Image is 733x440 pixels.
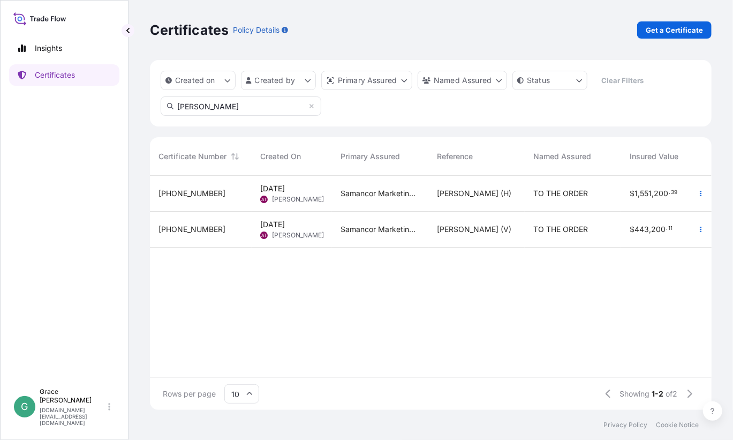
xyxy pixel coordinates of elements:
span: 1-2 [652,389,664,399]
button: Clear Filters [593,72,653,89]
button: createdOn Filter options [161,71,236,90]
p: Insights [35,43,62,54]
span: TO THE ORDER [533,224,588,235]
button: distributor Filter options [321,71,412,90]
span: , [652,190,654,197]
span: [PHONE_NUMBER] [158,188,225,199]
span: 11 [668,227,672,230]
p: Created on [175,75,215,86]
span: G [21,401,28,412]
button: cargoOwner Filter options [418,71,507,90]
span: Samancor Marketing Pte Ltd [341,188,420,199]
span: of 2 [666,389,678,399]
span: Certificate Number [158,151,226,162]
span: Insured Value [630,151,678,162]
p: [DOMAIN_NAME][EMAIL_ADDRESS][DOMAIN_NAME] [40,407,106,426]
span: [PHONE_NUMBER] [158,224,225,235]
p: Status [527,75,550,86]
span: Named Assured [533,151,591,162]
span: , [638,190,640,197]
span: Reference [437,151,473,162]
p: Certificates [35,70,75,80]
span: 200 [651,226,666,233]
p: Created by [255,75,296,86]
span: Rows per page [163,389,216,399]
a: Privacy Policy [603,421,647,429]
button: createdBy Filter options [241,71,316,90]
span: AT [261,194,267,205]
input: Search Certificate or Reference... [161,96,321,116]
span: . [669,191,670,195]
span: 551 [640,190,652,197]
span: AT [261,230,267,241]
p: Named Assured [434,75,492,86]
span: [PERSON_NAME] [272,195,324,204]
p: Primary Assured [338,75,397,86]
p: Certificates [150,21,229,39]
span: [PERSON_NAME] (H) [437,188,511,199]
span: Samancor Marketing Pte Ltd [341,224,420,235]
span: 39 [671,191,677,195]
span: Primary Assured [341,151,400,162]
span: [DATE] [260,219,285,230]
span: 1 [634,190,638,197]
span: 443 [634,226,649,233]
p: Policy Details [233,25,279,35]
span: 200 [654,190,668,197]
span: TO THE ORDER [533,188,588,199]
p: Grace [PERSON_NAME] [40,387,106,405]
button: Sort [229,150,241,163]
a: Get a Certificate [637,21,712,39]
span: [PERSON_NAME] (V) [437,224,511,235]
span: $ [630,190,634,197]
button: certificateStatus Filter options [512,71,587,90]
span: Showing [620,389,650,399]
p: Get a Certificate [646,25,703,35]
span: Created On [260,151,301,162]
span: [DATE] [260,183,285,194]
a: Insights [9,38,119,59]
a: Cookie Notice [656,421,699,429]
span: [PERSON_NAME] [272,231,324,240]
span: . [666,227,668,230]
span: , [649,226,651,233]
span: $ [630,226,634,233]
p: Clear Filters [602,75,644,86]
a: Certificates [9,64,119,86]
